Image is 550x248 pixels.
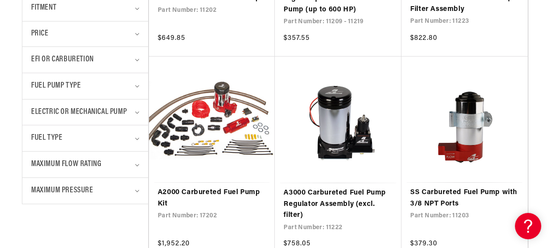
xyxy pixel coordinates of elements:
span: Price [31,28,48,40]
a: SS Carbureted Fuel Pump with 3/8 NPT Ports [410,187,519,209]
summary: Price [31,21,139,46]
summary: Fuel Type (0 selected) [31,125,139,151]
summary: Fuel Pump Type (0 selected) [31,73,139,99]
span: Fuel Type [31,132,62,145]
summary: EFI or Carburetion (0 selected) [31,47,139,73]
span: Fitment [31,2,56,14]
summary: Maximum Pressure (0 selected) [31,178,139,204]
span: Fuel Pump Type [31,80,81,92]
a: A2000 Carbureted Fuel Pump Kit [158,187,266,209]
a: A3000 Carbureted Fuel Pump Regulator Assembly (excl. filter) [284,188,393,221]
span: Maximum Flow Rating [31,158,101,171]
span: EFI or Carburetion [31,53,94,66]
summary: Electric or Mechanical Pump (0 selected) [31,99,139,125]
summary: Maximum Flow Rating (0 selected) [31,152,139,177]
span: Maximum Pressure [31,184,93,197]
span: Electric or Mechanical Pump [31,106,127,119]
